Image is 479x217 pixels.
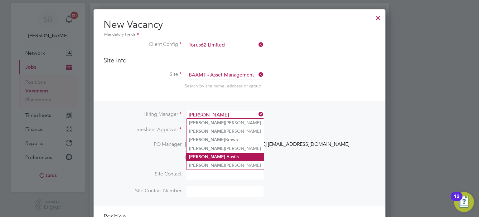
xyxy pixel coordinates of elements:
[186,127,264,136] li: [PERSON_NAME]
[186,136,264,144] li: Brown
[186,41,264,50] input: Search for...
[104,71,181,78] label: Site
[226,154,230,160] b: A
[104,141,181,148] label: PO Manager
[186,144,264,153] li: [PERSON_NAME]
[104,31,375,38] div: Mandatory Fields
[185,141,349,147] span: [EMAIL_ADDRESS][DOMAIN_NAME] [EMAIL_ADDRESS][DOMAIN_NAME]
[185,148,349,154] div: -
[189,129,225,134] b: [PERSON_NAME]
[186,119,264,127] li: [PERSON_NAME]
[186,161,264,170] li: [PERSON_NAME]
[189,154,225,160] b: [PERSON_NAME]
[189,137,225,142] b: [PERSON_NAME]
[186,71,264,80] input: Search for...
[189,163,225,168] b: [PERSON_NAME]
[104,56,375,64] h3: Site Info
[454,196,459,205] div: 12
[104,111,181,118] label: Hiring Manager
[185,154,349,160] div: [EMAIL_ADDRESS][DOMAIN_NAME]
[189,146,225,151] b: [PERSON_NAME]
[186,153,264,161] li: ustin
[454,192,474,212] button: Open Resource Center, 12 new notifications
[104,126,181,133] label: Timesheet Approver
[186,111,264,120] input: Search for...
[104,188,181,194] label: Site Contact Number
[104,18,375,38] h2: New Vacancy
[104,41,181,48] label: Client Config
[185,83,261,89] span: Search by site name, address or group
[104,171,181,177] label: Site Contact
[189,120,225,126] b: [PERSON_NAME]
